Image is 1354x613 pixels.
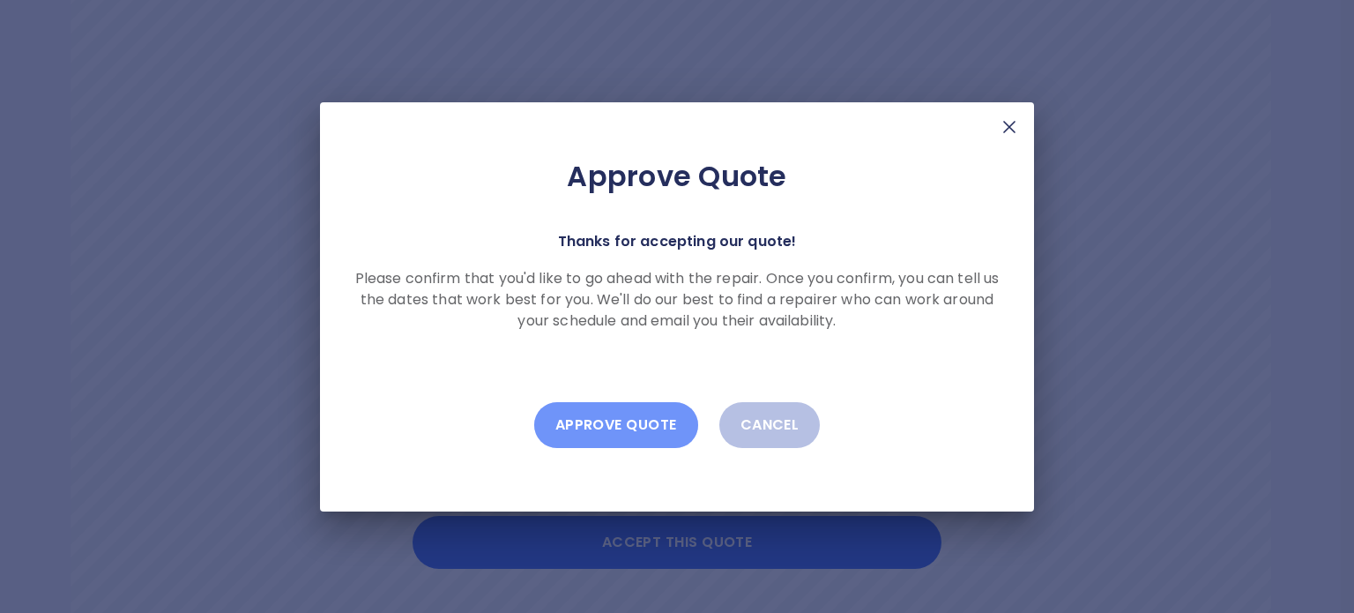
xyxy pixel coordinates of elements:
button: Approve Quote [534,402,698,448]
h2: Approve Quote [348,159,1006,194]
p: Thanks for accepting our quote! [558,229,797,254]
img: X Mark [999,116,1020,138]
p: Please confirm that you'd like to go ahead with the repair. Once you confirm, you can tell us the... [348,268,1006,332]
button: Cancel [719,402,821,448]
